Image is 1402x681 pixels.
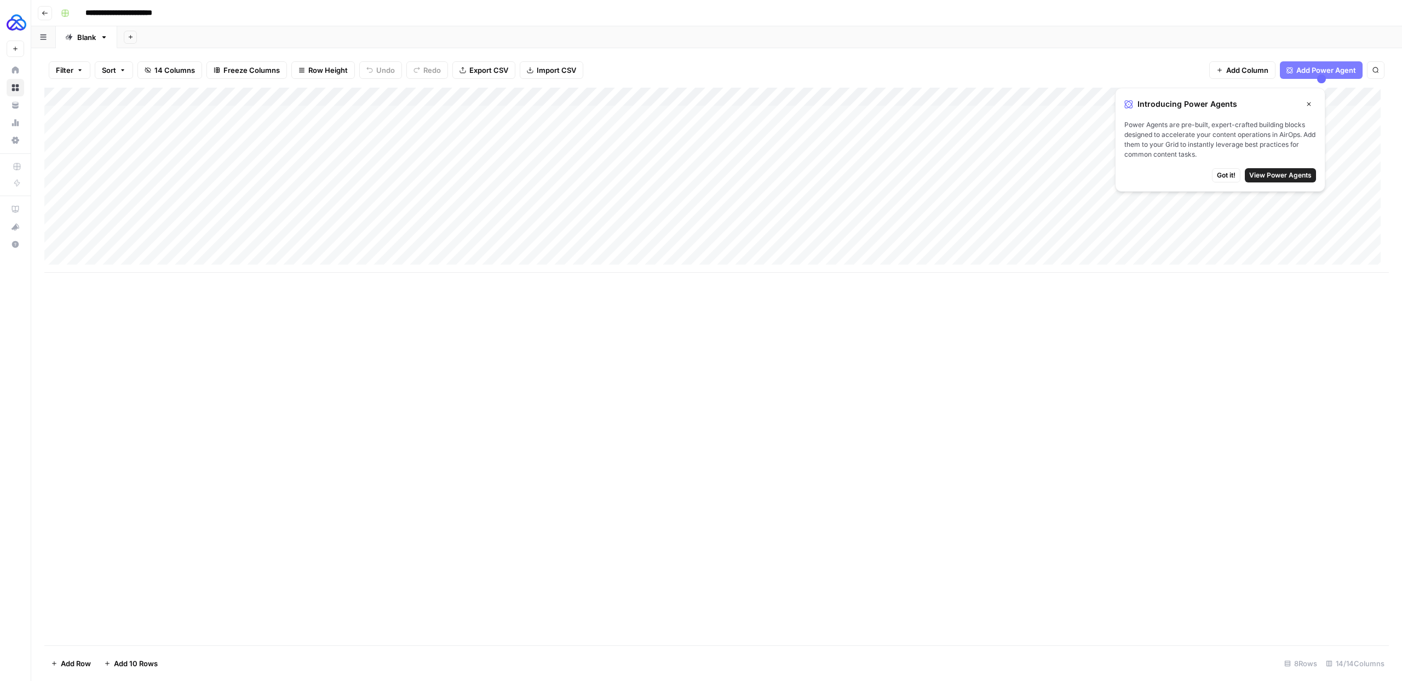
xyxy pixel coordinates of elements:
button: Row Height [291,61,355,79]
button: What's new? [7,218,24,236]
button: Import CSV [520,61,583,79]
div: Introducing Power Agents [1124,97,1316,111]
button: Got it! [1212,168,1240,182]
a: Blank [56,26,117,48]
button: 14 Columns [137,61,202,79]
span: Sort [102,65,116,76]
button: Add Column [1209,61,1275,79]
button: Help + Support [7,236,24,253]
div: Blank [77,32,96,43]
div: 8 Rows [1280,655,1321,672]
span: Add Row [61,658,91,669]
button: Sort [95,61,133,79]
div: What's new? [7,219,24,235]
a: Your Data [7,96,24,114]
span: Add Power Agent [1296,65,1356,76]
button: Workspace: AUQ [7,9,24,36]
span: Got it! [1217,170,1236,180]
a: Settings [7,131,24,149]
span: Redo [423,65,441,76]
button: View Power Agents [1245,168,1316,182]
button: Redo [406,61,448,79]
button: Add Power Agent [1280,61,1363,79]
span: Filter [56,65,73,76]
span: 14 Columns [154,65,195,76]
button: Undo [359,61,402,79]
span: Row Height [308,65,348,76]
span: Undo [376,65,395,76]
img: AUQ Logo [7,13,26,32]
button: Freeze Columns [206,61,287,79]
button: Export CSV [452,61,515,79]
a: Usage [7,114,24,131]
span: Export CSV [469,65,508,76]
span: View Power Agents [1249,170,1312,180]
a: Home [7,61,24,79]
span: Freeze Columns [223,65,280,76]
span: Power Agents are pre-built, expert-crafted building blocks designed to accelerate your content op... [1124,120,1316,159]
button: Add Row [44,655,97,672]
button: Add 10 Rows [97,655,164,672]
span: Import CSV [537,65,576,76]
div: 14/14 Columns [1321,655,1389,672]
button: Filter [49,61,90,79]
span: Add 10 Rows [114,658,158,669]
span: Add Column [1226,65,1268,76]
a: AirOps Academy [7,201,24,218]
a: Browse [7,79,24,96]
